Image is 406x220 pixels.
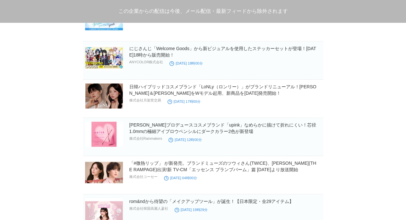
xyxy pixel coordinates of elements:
p: 株式会社Rainmakers [129,136,162,141]
a: rom&ndから待望の「メイクアップツール」が誕生！【日本限定・全29アイテム】 [129,199,294,204]
a: 「#微熱リップ」 が新発売。ブランドミューズのツウィさん(TWICE)、[PERSON_NAME](THE RAMPAGE)出演!新 TV-CM「エッセンス プランプバーム」篇 [DATE]より... [129,161,316,172]
time: [DATE] 04時00分 [164,176,197,180]
time: [DATE] 12時00分 [168,138,202,142]
p: 株式会社月架世交易 [129,98,161,103]
img: 41232-704-91dab4b1f416fbba8b44d547c4132072-1048x590.jpg [85,160,123,185]
time: [DATE] 18時00分 [169,61,203,65]
p: 株式会社韓国高麗人蔘社 [129,206,168,211]
time: [DATE] 17時00分 [168,100,201,103]
img: 84518-207-d1d01ee32924cecec4dc9c39aaab3151-990x990.jpg [85,122,123,147]
a: にじさんじ「Welcome Goods」から新ビジュアルを使用したステッカーセットが登場！[DATE]18時から販売開始！ [129,46,316,57]
a: 日韓ハイブリッドコスメブランド「LoNLy（ロンリー）」がブランドリニューアル！[PERSON_NAME]＆[PERSON_NAME]をWモデル起用、新商品を[DATE]発売開始！ [129,84,316,96]
img: 30865-1254-d441394d97757bc03fd839fd8b9fa2f5-1920x1080.png [85,45,123,70]
p: ANYCOLOR株式会社 [129,60,163,65]
a: [PERSON_NAME]プロデュースコスメブランド「upink」なめらかに描けて折れにくい！芯径1.0mmの極細アイブロウペンシルにダークカラー2色が新登場 [129,122,316,134]
p: 株式会社コーセー [129,174,158,179]
img: 125370-27-a1fb983fb86a99836b4f2ff4e2369004-2109x1407.png [85,84,123,109]
time: [DATE] 19時29分 [175,208,208,212]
